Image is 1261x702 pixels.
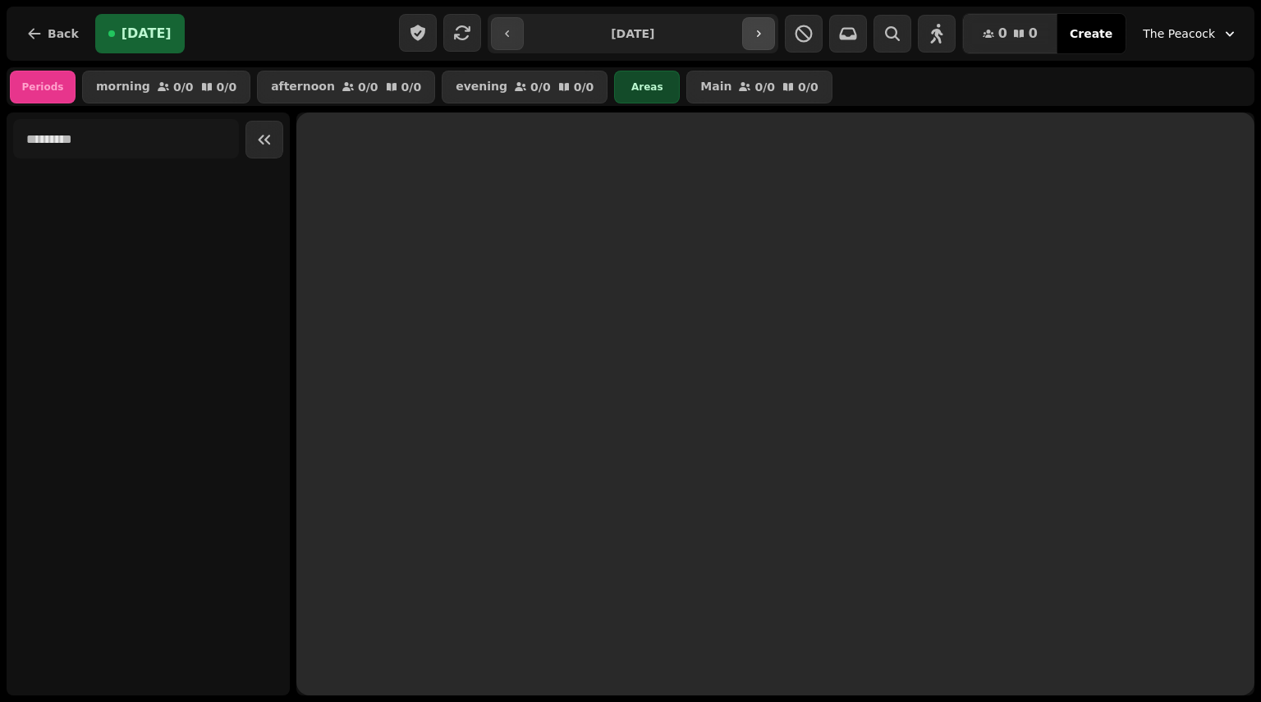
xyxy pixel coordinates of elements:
[700,80,731,94] p: Main
[1133,19,1248,48] button: The Peacock
[963,14,1057,53] button: 00
[401,81,422,93] p: 0 / 0
[442,71,608,103] button: evening0/00/0
[1070,28,1112,39] span: Create
[96,80,150,94] p: morning
[173,81,194,93] p: 0 / 0
[574,81,594,93] p: 0 / 0
[1057,14,1126,53] button: Create
[1143,25,1215,42] span: The Peacock
[217,81,237,93] p: 0 / 0
[48,28,79,39] span: Back
[998,27,1007,40] span: 0
[614,71,680,103] div: Areas
[10,71,76,103] div: Periods
[245,121,283,158] button: Collapse sidebar
[456,80,507,94] p: evening
[13,14,92,53] button: Back
[686,71,832,103] button: Main0/00/0
[257,71,435,103] button: afternoon0/00/0
[754,81,775,93] p: 0 / 0
[271,80,335,94] p: afternoon
[798,81,819,93] p: 0 / 0
[82,71,250,103] button: morning0/00/0
[95,14,185,53] button: [DATE]
[1029,27,1038,40] span: 0
[358,81,378,93] p: 0 / 0
[530,81,551,93] p: 0 / 0
[122,27,172,40] span: [DATE]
